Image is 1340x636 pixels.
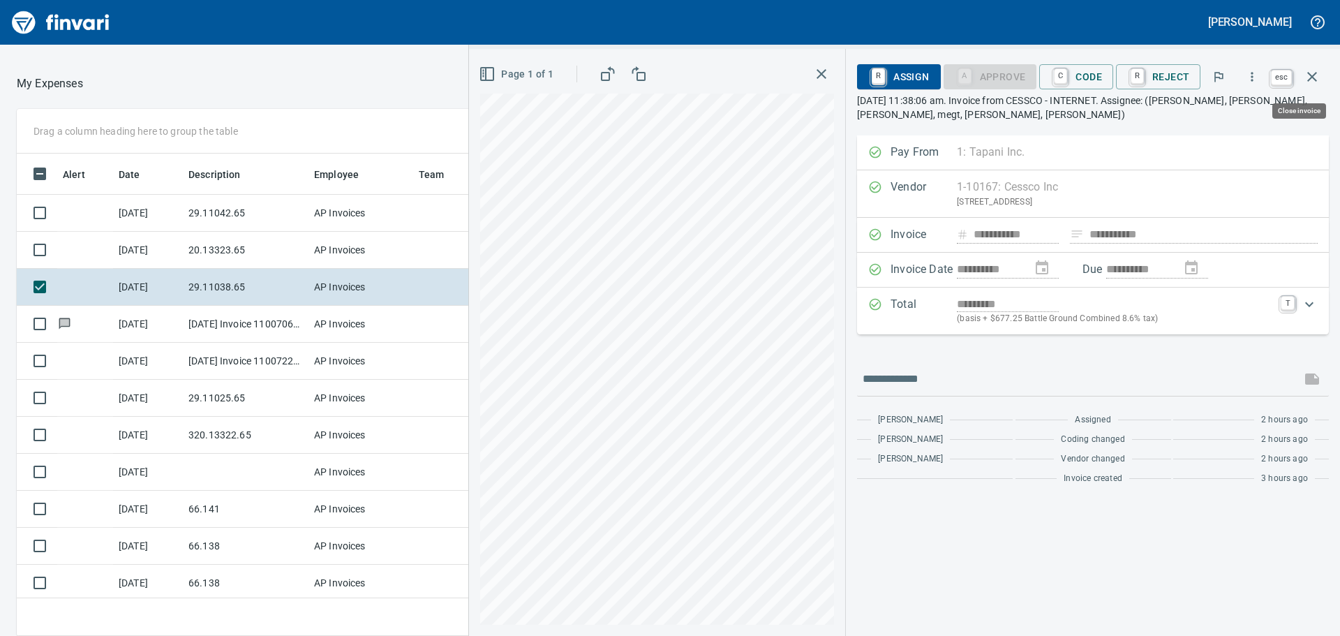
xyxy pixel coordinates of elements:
nav: breadcrumb [17,75,83,92]
span: This records your message into the invoice and notifies anyone mentioned [1295,362,1329,396]
td: 66.141 [183,491,308,528]
button: RAssign [857,64,940,89]
span: Description [188,166,241,183]
td: AP Invoices [308,269,413,306]
button: Page 1 of 1 [476,61,559,87]
td: 66.138 [183,565,308,602]
span: Date [119,166,140,183]
td: [DATE] Invoice 11007224 from Cessco Inc (1-10167) [183,343,308,380]
span: 3 hours ago [1261,472,1308,486]
td: 66.138 [183,528,308,565]
td: 320.13322.65 [183,417,308,454]
span: Code [1050,65,1102,89]
button: More [1237,61,1267,92]
td: AP Invoices [308,491,413,528]
td: [DATE] [113,195,183,232]
td: [DATE] [113,306,183,343]
td: AP Invoices [308,454,413,491]
div: Coding Required [944,70,1037,82]
div: Expand [857,288,1329,334]
p: (basis + $677.25 Battle Ground Combined 8.6% tax) [957,312,1272,326]
h5: [PERSON_NAME] [1208,15,1292,29]
td: AP Invoices [308,417,413,454]
span: [PERSON_NAME] [878,433,943,447]
td: AP Invoices [308,195,413,232]
td: [DATE] [113,491,183,528]
td: [DATE] [113,528,183,565]
td: [DATE] [113,565,183,602]
span: Team [419,166,463,183]
span: Coding changed [1061,433,1124,447]
span: [PERSON_NAME] [878,452,943,466]
span: Assign [868,65,929,89]
td: [DATE] [113,417,183,454]
p: [DATE] 11:38:06 am. Invoice from CESSCO - INTERNET. Assignee: ([PERSON_NAME], [PERSON_NAME], [PER... [857,94,1329,121]
td: 29.11042.65 [183,195,308,232]
td: 29.11038.65 [183,269,308,306]
span: Has messages [57,319,72,328]
button: CCode [1039,64,1113,89]
button: RReject [1116,64,1200,89]
span: Employee [314,166,359,183]
a: T [1281,296,1295,310]
span: Team [419,166,445,183]
a: C [1054,68,1067,84]
td: AP Invoices [308,232,413,269]
span: 2 hours ago [1261,452,1308,466]
span: Date [119,166,158,183]
span: Assigned [1075,413,1110,427]
span: Alert [63,166,103,183]
td: [DATE] [113,343,183,380]
span: Invoice created [1064,472,1122,486]
td: AP Invoices [308,528,413,565]
span: Alert [63,166,85,183]
a: R [1131,68,1144,84]
span: [PERSON_NAME] [878,413,943,427]
td: 29.11025.65 [183,380,308,417]
a: esc [1271,70,1292,85]
td: 20.13323.65 [183,232,308,269]
td: AP Invoices [308,306,413,343]
span: Page 1 of 1 [482,66,553,83]
td: AP Invoices [308,380,413,417]
td: [DATE] [113,232,183,269]
button: [PERSON_NAME] [1205,11,1295,33]
td: [DATE] [113,454,183,491]
span: 2 hours ago [1261,433,1308,447]
a: R [872,68,885,84]
span: 2 hours ago [1261,413,1308,427]
td: AP Invoices [308,343,413,380]
span: Reject [1127,65,1189,89]
span: Vendor changed [1061,452,1124,466]
td: [DATE] [113,269,183,306]
p: Total [891,296,957,326]
button: Flag [1203,61,1234,92]
img: Finvari [8,6,113,39]
td: AP Invoices [308,565,413,602]
td: [DATE] Invoice 11007060 from Cessco Inc (1-10167) [183,306,308,343]
span: Employee [314,166,377,183]
p: Drag a column heading here to group the table [33,124,238,138]
td: [DATE] [113,380,183,417]
span: Description [188,166,259,183]
p: My Expenses [17,75,83,92]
